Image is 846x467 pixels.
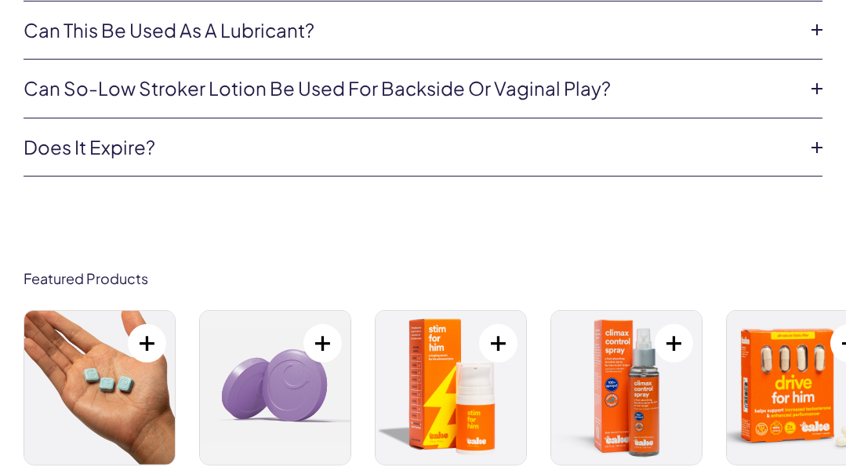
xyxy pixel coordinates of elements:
img: Climax Control Spray [551,311,702,465]
a: Can So-Low Stroker Lotion be used for backside or vaginal play? [24,75,797,102]
a: Does it expire? [24,134,797,161]
a: Can this be used as a lubricant? [24,17,797,44]
img: Stim For Him – .5 oz [376,311,526,465]
img: Stamina – Last Longer [200,311,350,465]
img: The Daily Chew [24,311,175,465]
